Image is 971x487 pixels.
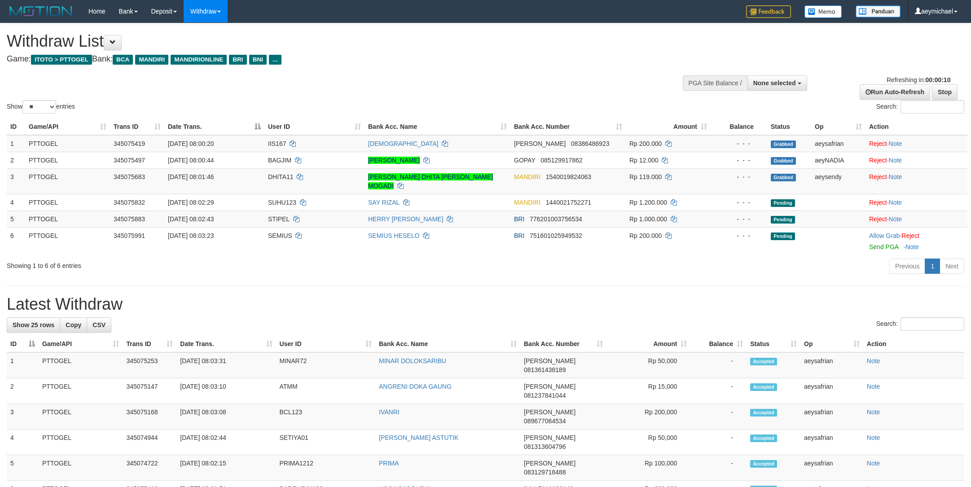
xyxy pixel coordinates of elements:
th: Status [767,118,811,135]
td: PTTOGEL [25,168,110,194]
a: MINAR DOLOKSARIBU [379,357,446,364]
a: [PERSON_NAME] ASTUTIK [379,434,458,441]
td: 6 [7,227,25,255]
td: 5 [7,211,25,227]
td: BCL123 [276,404,375,430]
a: Note [889,199,902,206]
td: PTTOGEL [39,378,123,404]
div: PGA Site Balance / [683,75,747,91]
td: aeyNADIA [811,152,866,168]
a: Allow Grab [869,232,900,239]
a: [DEMOGRAPHIC_DATA] [368,140,439,147]
td: 2 [7,378,39,404]
span: SEMIUS [268,232,292,239]
td: - [690,404,747,430]
a: Note [889,173,902,180]
th: User ID: activate to sort column ascending [264,118,365,135]
a: Reject [869,157,887,164]
td: ATMM [276,378,375,404]
a: Note [867,434,880,441]
td: 345075253 [123,352,176,378]
th: ID [7,118,25,135]
a: CSV [87,317,111,333]
span: MANDIRI [514,199,540,206]
td: PTTOGEL [25,135,110,152]
th: Action [866,118,967,135]
div: - - - [714,156,764,165]
span: Pending [771,233,795,240]
h4: Game: Bank: [7,55,638,64]
th: ID: activate to sort column descending [7,336,39,352]
span: Accepted [750,460,777,468]
span: [DATE] 08:00:44 [168,157,214,164]
a: Note [867,408,880,416]
a: Show 25 rows [7,317,60,333]
td: PTTOGEL [39,430,123,455]
span: [DATE] 08:03:23 [168,232,214,239]
span: Rp 12.000 [629,157,659,164]
td: aeysafrian [800,455,863,481]
td: · [866,135,967,152]
span: STIPEL [268,215,290,223]
label: Search: [876,317,964,331]
a: Note [867,357,880,364]
td: PTTOGEL [39,455,123,481]
img: MOTION_logo.png [7,4,75,18]
div: - - - [714,198,764,207]
a: Next [940,259,964,274]
span: [DATE] 08:01:46 [168,173,214,180]
label: Show entries [7,100,75,114]
td: PTTOGEL [25,194,110,211]
h1: Withdraw List [7,32,638,50]
span: [PERSON_NAME] [524,434,576,441]
span: Accepted [750,358,777,365]
a: Reject [869,215,887,223]
td: 345075168 [123,404,176,430]
th: Bank Acc. Number: activate to sort column ascending [520,336,606,352]
th: Amount: activate to sort column ascending [626,118,711,135]
span: BNI [249,55,267,65]
td: aeysendy [811,168,866,194]
td: 1 [7,352,39,378]
td: - [690,378,747,404]
td: PTTOGEL [39,352,123,378]
span: CSV [92,321,105,329]
span: 345075832 [114,199,145,206]
td: 3 [7,168,25,194]
span: Rp 200.000 [629,232,662,239]
th: Status: activate to sort column ascending [747,336,800,352]
span: BRI [514,215,524,223]
a: IVANRI [379,408,400,416]
img: panduan.png [856,5,901,18]
span: Accepted [750,434,777,442]
span: MANDIRI [135,55,168,65]
td: 2 [7,152,25,168]
td: aeysafrian [800,352,863,378]
td: 345074944 [123,430,176,455]
td: PTTOGEL [25,211,110,227]
span: Copy 081313604796 to clipboard [524,443,566,450]
span: Accepted [750,383,777,391]
th: Date Trans.: activate to sort column ascending [176,336,276,352]
td: PTTOGEL [25,227,110,255]
span: ... [269,55,281,65]
div: - - - [714,231,764,240]
span: [PERSON_NAME] [524,357,576,364]
td: Rp 50,000 [606,352,691,378]
th: Balance [711,118,767,135]
span: Rp 200.000 [629,140,662,147]
td: Rp 50,000 [606,430,691,455]
span: Grabbed [771,157,796,165]
span: [DATE] 08:00:20 [168,140,214,147]
span: BRI [229,55,246,65]
div: - - - [714,215,764,224]
td: [DATE] 08:02:44 [176,430,276,455]
span: [DATE] 08:02:29 [168,199,214,206]
th: Amount: activate to sort column ascending [606,336,691,352]
a: PRIMA [379,460,399,467]
label: Search: [876,100,964,114]
span: Copy 085129917862 to clipboard [540,157,582,164]
td: · [866,211,967,227]
td: 345075147 [123,378,176,404]
span: Copy 1440021752271 to clipboard [546,199,591,206]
